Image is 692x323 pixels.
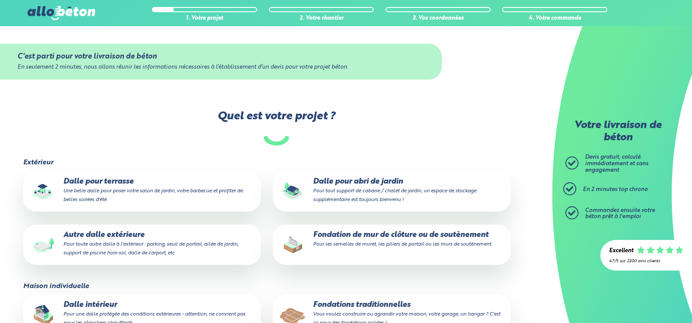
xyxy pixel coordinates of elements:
[29,177,255,204] p: Dalle pour terrasse
[22,110,530,146] label: Quel est votre projet ?
[23,159,53,167] legend: Extérieur
[269,15,374,22] div: 2. Votre chantier
[63,188,243,202] small: Une belle dalle pour poser votre salon de jardin, votre barbecue et profiter de belles soirées d'...
[585,154,648,173] span: Devis gratuit, calculé immédiatement et sans engagement
[28,6,95,20] img: allobéton
[17,52,424,61] div: C'est parti pour votre livraison de béton
[279,177,307,205] img: final_use.values.garden_shed
[502,15,607,22] div: 4. Votre commande
[29,231,255,257] p: Autre dalle extérieure
[614,289,682,313] iframe: Help widget launcher
[609,248,633,254] div: Excellent
[583,187,648,192] span: En 2 minutes top chrono
[63,242,238,256] small: Pour toute autre dalle à l'extérieur : parking, seuil de portail, allée de jardin, support de pis...
[29,177,57,205] img: final_use.values.terrace
[29,231,57,259] img: final_use.values.outside_slab
[279,231,505,248] p: Fondation de mur de clôture ou de soutènement
[585,208,655,220] span: Commandez ensuite votre béton prêt à l'emploi
[609,259,683,264] div: 4.7/5 sur 2300 avis clients
[313,242,492,247] small: Pour les semelles de muret, les piliers de portail ou les murs de soutènement.
[386,15,491,22] div: 3. Vos coordonnées
[313,188,476,202] small: Pour tout support de cabane / chalet de jardin, un espace de stockage supplémentaire est toujours...
[279,231,307,259] img: final_use.values.closing_wall_fundation
[568,120,668,144] p: Votre livraison de béton
[17,64,424,71] div: En seulement 2 minutes, nous allons réunir les informations nécessaires à l’établissement d’un de...
[279,177,505,204] p: Dalle pour abri de jardin
[23,282,89,290] legend: Maison individuelle
[152,15,257,22] div: 1. Votre projet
